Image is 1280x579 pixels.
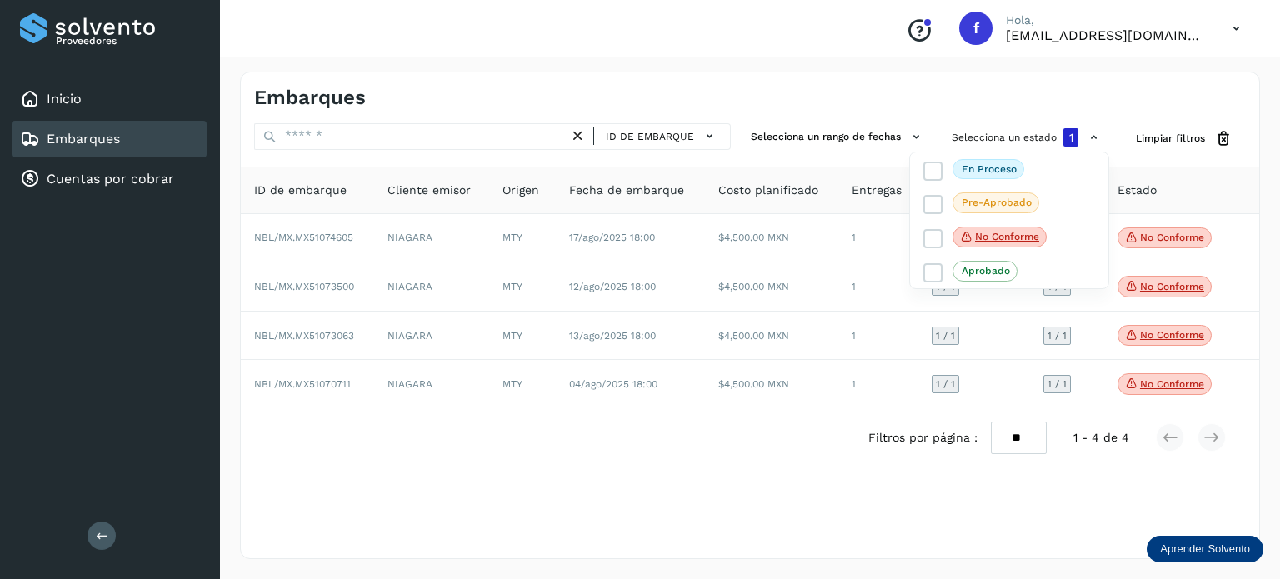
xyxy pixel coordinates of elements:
p: Aprobado [962,265,1010,277]
p: Proveedores [56,35,200,47]
p: No conforme [975,231,1039,242]
a: Inicio [47,91,82,107]
div: Cuentas por cobrar [12,161,207,197]
a: Cuentas por cobrar [47,171,174,187]
p: Pre-Aprobado [962,197,1032,208]
div: Embarques [12,121,207,157]
p: En proceso [962,163,1017,175]
div: Inicio [12,81,207,117]
div: Aprender Solvento [1147,536,1263,562]
a: Embarques [47,131,120,147]
p: Aprender Solvento [1160,542,1250,556]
